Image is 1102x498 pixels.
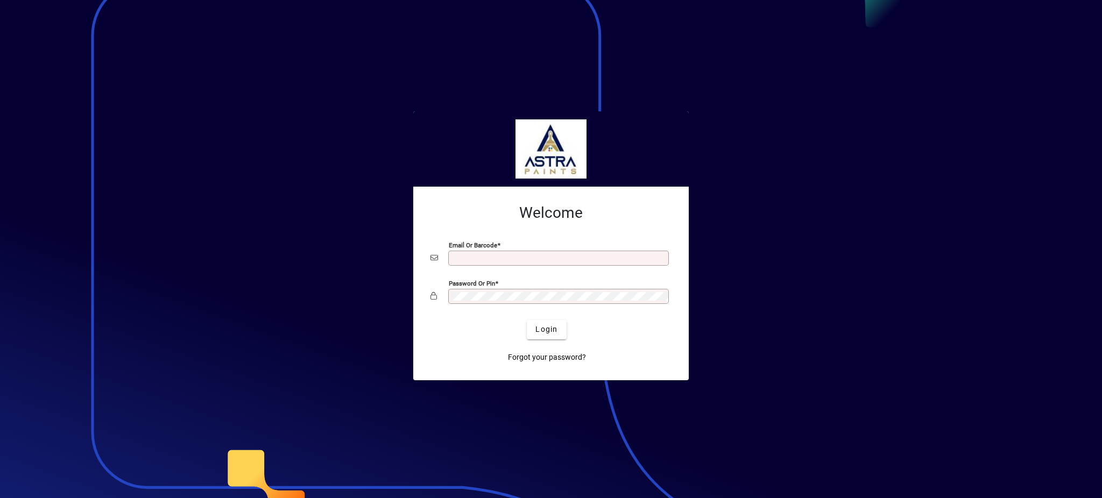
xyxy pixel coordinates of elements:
[527,320,566,339] button: Login
[449,241,497,248] mat-label: Email or Barcode
[508,352,586,363] span: Forgot your password?
[430,204,672,222] h2: Welcome
[535,324,557,335] span: Login
[504,348,590,367] a: Forgot your password?
[449,279,495,287] mat-label: Password or Pin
